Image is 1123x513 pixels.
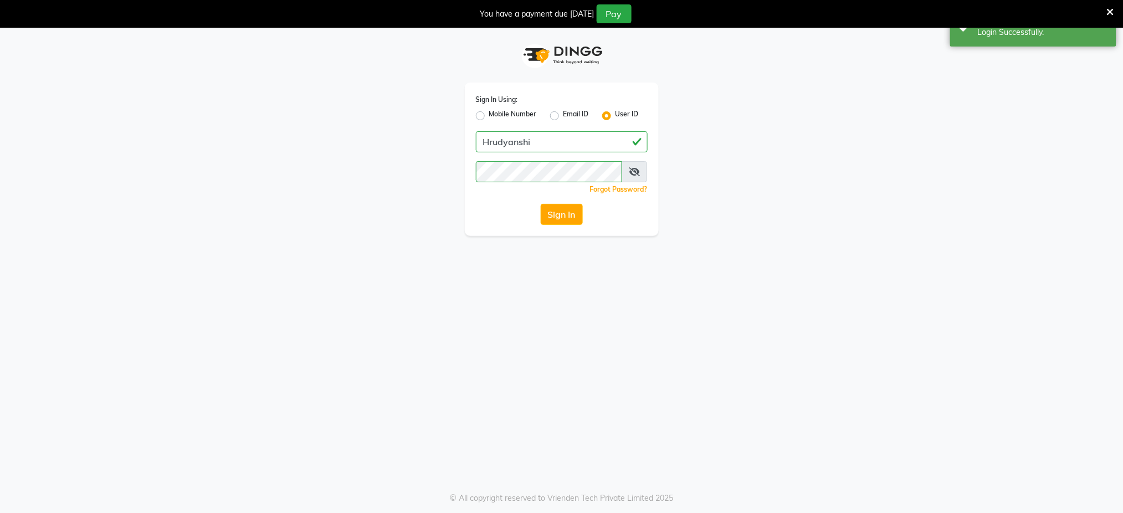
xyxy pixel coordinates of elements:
[476,161,623,182] input: Username
[616,109,639,122] label: User ID
[541,204,583,225] button: Sign In
[590,185,648,193] a: Forgot Password?
[978,27,1108,38] div: Login Successfully.
[597,4,632,23] button: Pay
[489,109,537,122] label: Mobile Number
[480,8,594,20] div: You have a payment due [DATE]
[476,131,648,152] input: Username
[476,95,518,105] label: Sign In Using:
[563,109,589,122] label: Email ID
[517,39,606,71] img: logo1.svg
